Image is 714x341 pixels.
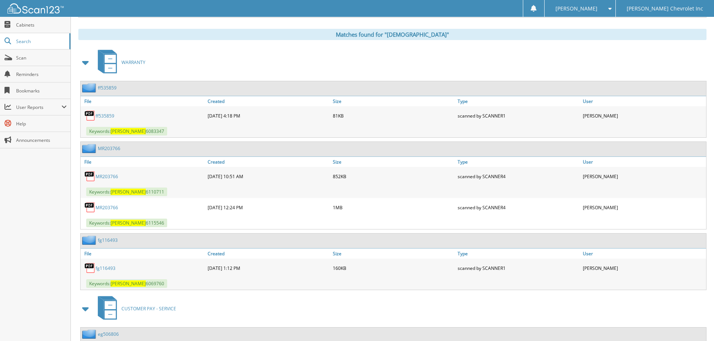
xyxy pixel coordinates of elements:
span: [PERSON_NAME] [111,280,146,287]
a: Created [206,157,331,167]
a: fg116493 [96,265,115,271]
a: MR203766 [96,204,118,211]
span: WARRANTY [121,59,145,66]
div: 81KB [331,108,456,123]
img: PDF.png [84,202,96,213]
div: 852KB [331,169,456,184]
a: ff535859 [98,85,117,91]
div: 1MB [331,200,456,215]
span: Help [16,121,67,127]
div: Matches found for "[DEMOGRAPHIC_DATA]" [78,29,707,40]
span: Keywords: 6069760 [86,279,167,288]
div: [DATE] 10:51 AM [206,169,331,184]
img: PDF.png [84,110,96,121]
span: Cabinets [16,22,67,28]
img: folder2.png [82,235,98,245]
img: scan123-logo-white.svg [7,3,64,13]
a: Type [456,96,581,106]
span: Reminders [16,71,67,77]
a: CUSTOMER PAY - SERVICE [93,294,176,323]
div: scanned by SCANNER4 [456,200,581,215]
span: Keywords: 6115546 [86,219,167,227]
span: Keywords: 6083347 [86,127,167,136]
a: File [81,249,206,259]
div: [PERSON_NAME] [581,108,706,123]
span: Search [16,38,66,45]
div: [DATE] 1:12 PM [206,261,331,275]
span: Announcements [16,137,67,143]
span: [PERSON_NAME] [111,189,146,195]
div: scanned by SCANNER1 [456,261,581,275]
a: Created [206,96,331,106]
a: User [581,157,706,167]
a: MR203766 [98,145,120,152]
span: CUSTOMER PAY - SERVICE [121,305,176,312]
div: [PERSON_NAME] [581,169,706,184]
img: folder2.png [82,83,98,92]
div: [DATE] 12:24 PM [206,200,331,215]
img: folder2.png [82,329,98,339]
div: scanned by SCANNER1 [456,108,581,123]
a: Type [456,157,581,167]
span: Keywords: 6110711 [86,188,167,196]
a: eg506806 [98,331,119,337]
iframe: Chat Widget [677,305,714,341]
a: ff535859 [96,113,114,119]
div: [PERSON_NAME] [581,261,706,275]
span: Scan [16,55,67,61]
a: Type [456,249,581,259]
a: User [581,249,706,259]
img: folder2.png [82,144,98,153]
a: fg116493 [98,237,118,243]
img: PDF.png [84,171,96,182]
span: Bookmarks [16,88,67,94]
a: MR203766 [96,173,118,180]
span: User Reports [16,104,61,110]
span: [PERSON_NAME] [111,220,146,226]
img: PDF.png [84,262,96,274]
a: User [581,96,706,106]
div: scanned by SCANNER4 [456,169,581,184]
span: [PERSON_NAME] Chevrolet Inc [627,6,703,11]
div: [DATE] 4:18 PM [206,108,331,123]
div: 160KB [331,261,456,275]
a: Size [331,249,456,259]
span: [PERSON_NAME] [555,6,597,11]
a: File [81,157,206,167]
span: [PERSON_NAME] [111,128,146,134]
a: Created [206,249,331,259]
a: Size [331,157,456,167]
a: WARRANTY [93,48,145,77]
div: [PERSON_NAME] [581,200,706,215]
a: Size [331,96,456,106]
a: File [81,96,206,106]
